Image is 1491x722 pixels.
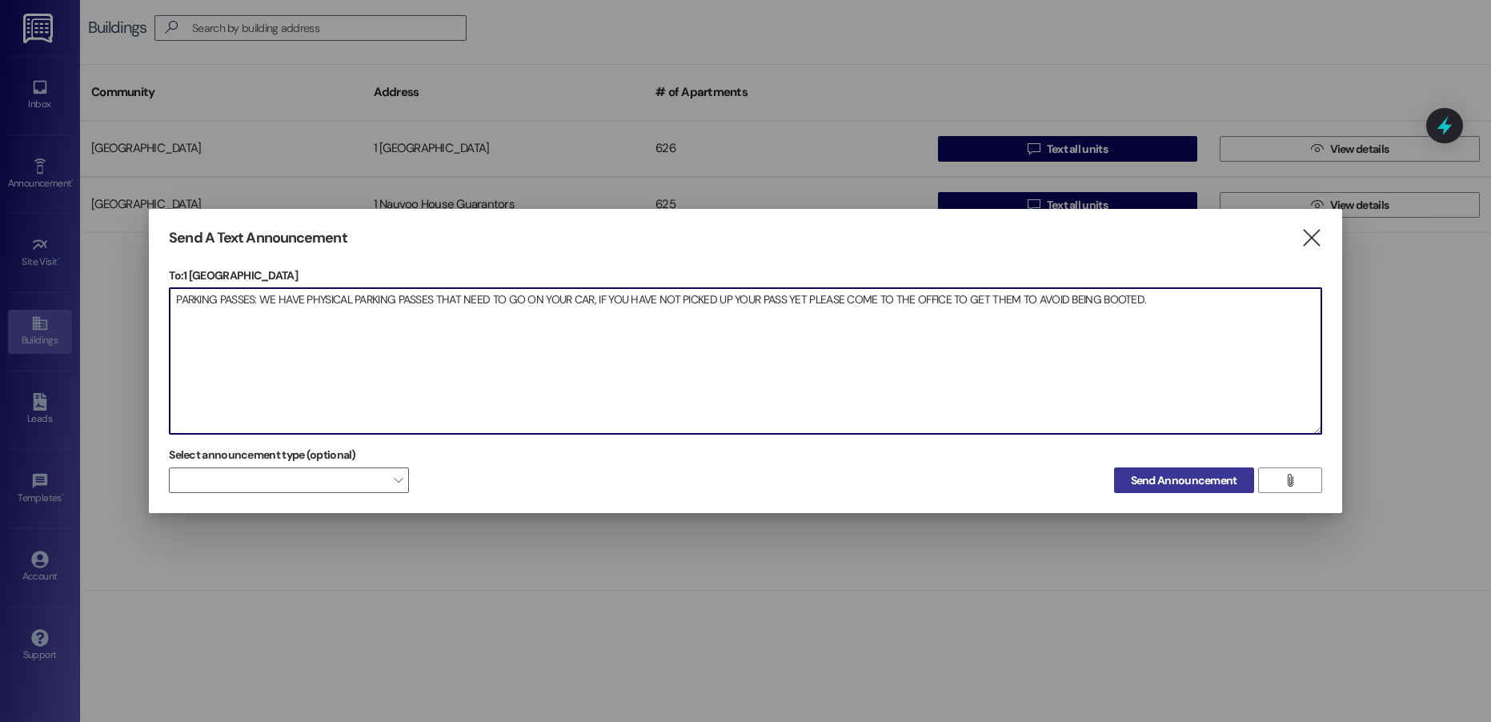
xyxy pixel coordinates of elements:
p: To: 1 [GEOGRAPHIC_DATA] [169,267,1321,283]
i:  [1284,474,1296,487]
span: Send Announcement [1131,472,1237,489]
label: Select announcement type (optional) [169,443,356,467]
h3: Send A Text Announcement [169,229,347,247]
div: PARKING PASSES: WE HAVE PHYSICAL PARKING PASSES THAT NEED TO GO ON YOUR CAR, IF YOU HAVE NOT PICK... [169,287,1321,435]
i:  [1301,230,1322,247]
textarea: PARKING PASSES: WE HAVE PHYSICAL PARKING PASSES THAT NEED TO GO ON YOUR CAR, IF YOU HAVE NOT PICK... [170,288,1321,434]
button: Send Announcement [1114,467,1254,493]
